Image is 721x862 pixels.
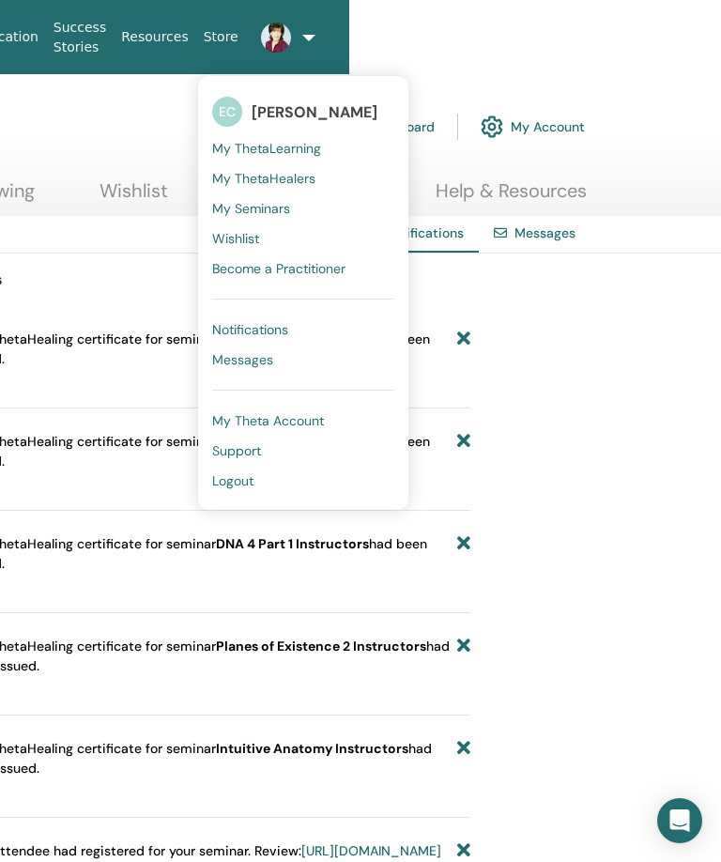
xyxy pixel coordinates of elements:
[252,102,377,122] span: [PERSON_NAME]
[384,224,464,241] span: Notifications
[212,163,394,193] a: My ThetaHealers
[212,140,321,157] span: My ThetaLearning
[114,20,196,54] a: Resources
[212,321,288,338] span: Notifications
[212,200,290,217] span: My Seminars
[212,254,394,284] a: Become a Practitioner
[212,412,324,429] span: My Theta Account
[216,535,369,552] b: DNA 4 Part 1 Instructors
[212,230,259,247] span: Wishlist
[212,223,394,254] a: Wishlist
[212,466,394,496] a: Logout
[100,179,168,216] a: Wishlist
[212,97,242,127] span: EC
[212,472,253,489] span: Logout
[212,193,394,223] a: My Seminars
[216,638,426,654] b: Planes of Existence 2 Instructors
[46,10,114,65] a: Success Stories
[216,740,408,757] b: Intuitive Anatomy Instructors
[212,133,394,163] a: My ThetaLearning
[212,170,315,187] span: My ThetaHealers
[212,260,345,277] span: Become a Practitioner
[481,106,585,147] a: My Account
[212,345,394,375] a: Messages
[196,20,246,54] a: Store
[261,23,291,53] img: default.jpg
[212,436,394,466] a: Support
[481,111,503,143] img: cog.svg
[436,179,587,216] a: Help & Resources
[657,798,702,843] div: Open Intercom Messenger
[212,406,394,436] a: My Theta Account
[212,315,394,345] a: Notifications
[212,442,261,459] span: Support
[212,351,273,368] span: Messages
[514,224,575,241] a: Messages
[301,842,441,859] a: [URL][DOMAIN_NAME]
[212,90,394,133] a: EC[PERSON_NAME]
